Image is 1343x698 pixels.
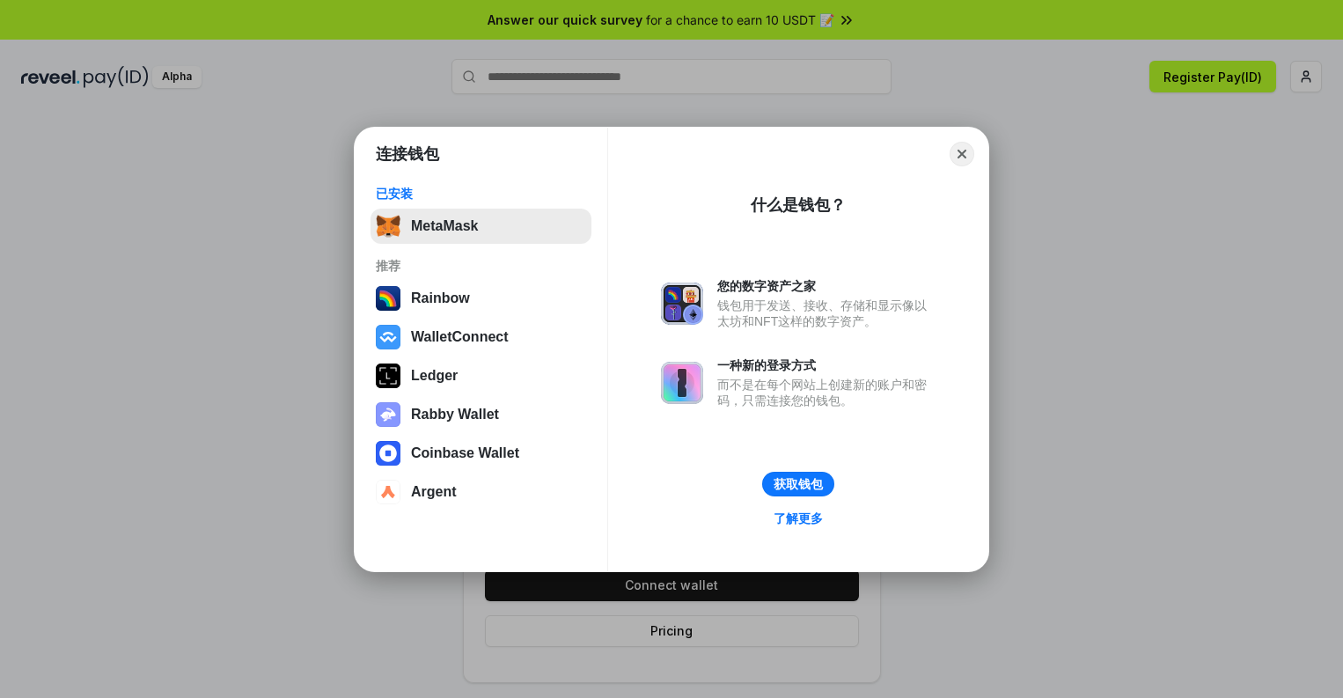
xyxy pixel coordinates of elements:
button: Rainbow [371,281,591,316]
div: 钱包用于发送、接收、存储和显示像以太坊和NFT这样的数字资产。 [717,298,936,329]
img: svg+xml,%3Csvg%20xmlns%3D%22http%3A%2F%2Fwww.w3.org%2F2000%2Fsvg%22%20fill%3D%22none%22%20viewBox... [376,402,400,427]
a: 了解更多 [763,507,833,530]
button: MetaMask [371,209,591,244]
div: 已安装 [376,186,586,202]
h1: 连接钱包 [376,143,439,165]
button: Ledger [371,358,591,393]
img: svg+xml,%3Csvg%20xmlns%3D%22http%3A%2F%2Fwww.w3.org%2F2000%2Fsvg%22%20width%3D%2228%22%20height%3... [376,364,400,388]
img: svg+xml,%3Csvg%20width%3D%2228%22%20height%3D%2228%22%20viewBox%3D%220%200%2028%2028%22%20fill%3D... [376,441,400,466]
img: svg+xml,%3Csvg%20width%3D%2228%22%20height%3D%2228%22%20viewBox%3D%220%200%2028%2028%22%20fill%3D... [376,325,400,349]
div: Rabby Wallet [411,407,499,422]
img: svg+xml,%3Csvg%20width%3D%22120%22%20height%3D%22120%22%20viewBox%3D%220%200%20120%20120%22%20fil... [376,286,400,311]
div: 推荐 [376,258,586,274]
img: svg+xml,%3Csvg%20xmlns%3D%22http%3A%2F%2Fwww.w3.org%2F2000%2Fsvg%22%20fill%3D%22none%22%20viewBox... [661,362,703,404]
div: Ledger [411,368,458,384]
div: 而不是在每个网站上创建新的账户和密码，只需连接您的钱包。 [717,377,936,408]
div: Argent [411,484,457,500]
div: Coinbase Wallet [411,445,519,461]
div: 获取钱包 [774,476,823,492]
button: Argent [371,474,591,510]
div: WalletConnect [411,329,509,345]
button: Close [950,142,974,166]
div: 一种新的登录方式 [717,357,936,373]
div: 了解更多 [774,511,823,526]
button: 获取钱包 [762,472,834,496]
button: WalletConnect [371,320,591,355]
button: Coinbase Wallet [371,436,591,471]
img: svg+xml,%3Csvg%20width%3D%2228%22%20height%3D%2228%22%20viewBox%3D%220%200%2028%2028%22%20fill%3D... [376,480,400,504]
div: MetaMask [411,218,478,234]
div: Rainbow [411,290,470,306]
img: svg+xml,%3Csvg%20fill%3D%22none%22%20height%3D%2233%22%20viewBox%3D%220%200%2035%2033%22%20width%... [376,214,400,239]
button: Rabby Wallet [371,397,591,432]
img: svg+xml,%3Csvg%20xmlns%3D%22http%3A%2F%2Fwww.w3.org%2F2000%2Fsvg%22%20fill%3D%22none%22%20viewBox... [661,283,703,325]
div: 您的数字资产之家 [717,278,936,294]
div: 什么是钱包？ [751,195,846,216]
